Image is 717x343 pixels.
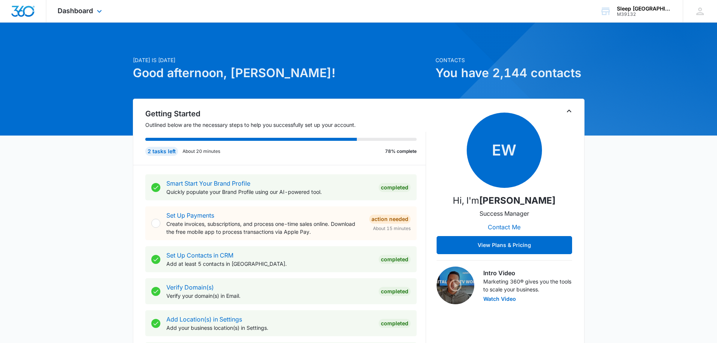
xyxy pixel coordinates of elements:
div: Completed [379,183,411,192]
p: About 20 minutes [183,148,220,155]
span: Dashboard [58,7,93,15]
a: Set Up Payments [166,212,214,219]
p: Marketing 360® gives you the tools to scale your business. [483,277,572,293]
div: Completed [379,319,411,328]
p: Success Manager [480,209,529,218]
a: Smart Start Your Brand Profile [166,180,250,187]
a: Verify Domain(s) [166,284,214,291]
div: Completed [379,255,411,264]
p: Outlined below are the necessary steps to help you successfully set up your account. [145,121,426,129]
a: Add Location(s) in Settings [166,316,242,323]
p: Add at least 5 contacts in [GEOGRAPHIC_DATA]. [166,260,373,268]
div: account id [617,12,672,17]
button: View Plans & Pricing [437,236,572,254]
button: Watch Video [483,296,516,302]
span: About 15 minutes [373,225,411,232]
h1: You have 2,144 contacts [435,64,585,82]
p: Verify your domain(s) in Email. [166,292,373,300]
h1: Good afternoon, [PERSON_NAME]! [133,64,431,82]
button: Contact Me [480,218,528,236]
div: Action Needed [369,215,411,224]
p: Add your business location(s) in Settings. [166,324,373,332]
span: EW [467,113,542,188]
p: [DATE] is [DATE] [133,56,431,64]
h2: Getting Started [145,108,426,119]
button: Toggle Collapse [565,107,574,116]
p: Create invoices, subscriptions, and process one-time sales online. Download the free mobile app t... [166,220,363,236]
strong: [PERSON_NAME] [479,195,556,206]
h3: Intro Video [483,268,572,277]
div: Completed [379,287,411,296]
img: Intro Video [437,267,474,304]
a: Set Up Contacts in CRM [166,252,233,259]
p: Hi, I'm [453,194,556,207]
div: 2 tasks left [145,147,178,156]
p: Quickly populate your Brand Profile using our AI-powered tool. [166,188,373,196]
p: Contacts [435,56,585,64]
div: account name [617,6,672,12]
p: 78% complete [385,148,417,155]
